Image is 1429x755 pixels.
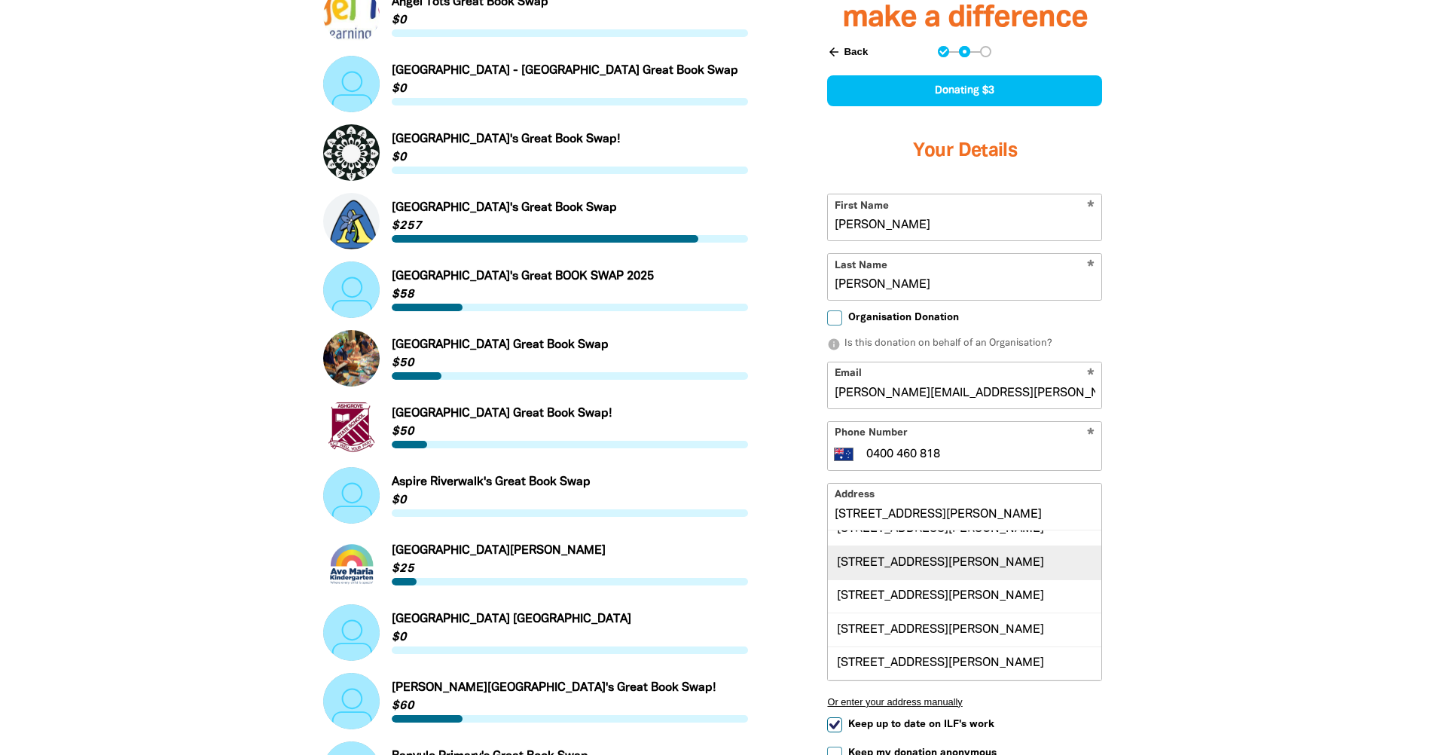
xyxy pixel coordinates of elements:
button: Navigate to step 2 of 3 to enter your details [959,46,970,57]
button: Navigate to step 3 of 3 to enter your payment details [980,46,991,57]
p: Is this donation on behalf of an Organisation? [827,337,1102,352]
span: Keep up to date on ILF's work [848,717,994,731]
div: [STREET_ADDRESS][PERSON_NAME] [828,680,1101,713]
i: info [827,338,841,351]
div: [STREET_ADDRESS][PERSON_NAME] [828,646,1101,679]
input: Organisation Donation [827,310,842,326]
span: Organisation Donation [848,310,959,325]
button: Navigate to step 1 of 3 to enter your donation amount [938,46,949,57]
div: [STREET_ADDRESS][PERSON_NAME] [828,579,1101,612]
div: [STREET_ADDRESS][PERSON_NAME] [828,546,1101,579]
h3: Your Details [827,121,1102,182]
input: Keep up to date on ILF's work [827,717,842,732]
div: Donating $3 [827,75,1102,106]
i: arrow_back [827,44,841,58]
button: Or enter your address manually [827,695,1102,707]
button: Back [821,38,874,64]
i: Required [1087,428,1095,442]
div: [STREET_ADDRESS][PERSON_NAME] [828,613,1101,646]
